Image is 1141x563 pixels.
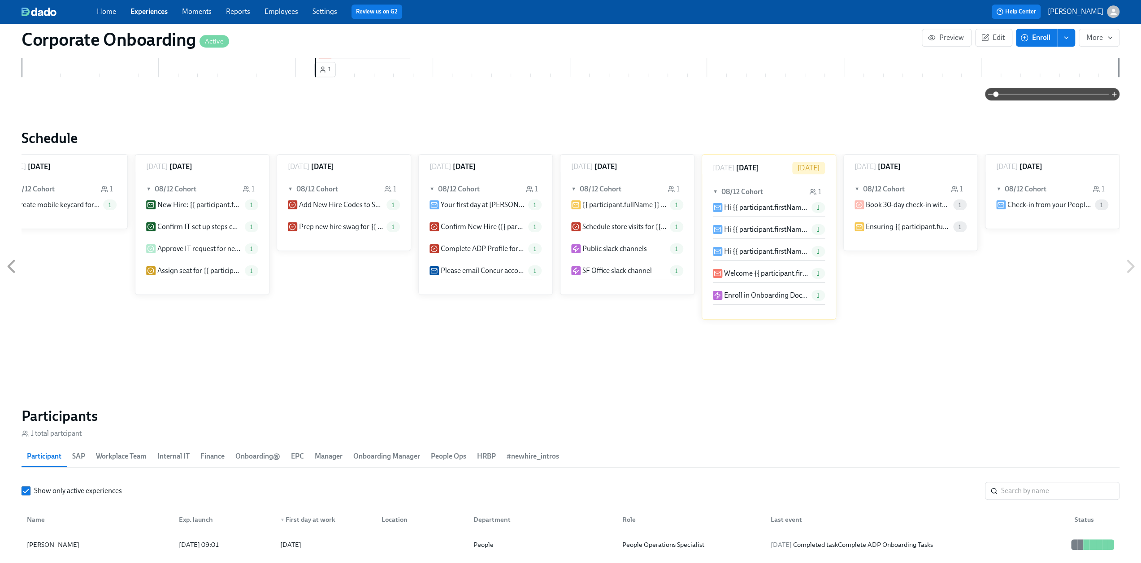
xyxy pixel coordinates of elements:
p: Public slack channels [582,244,647,254]
div: Name [23,511,172,528]
div: Exp. launch [172,511,273,528]
div: 1 total partcipant [22,429,82,438]
span: 1 [811,248,825,255]
button: enroll [1057,29,1075,47]
span: HRBP [477,450,496,463]
p: Book 30-day check-in with {{ participant.fullName }}'s manager [866,200,950,210]
p: Hi {{ participant.firstName }}, enjoy your new shoe & bag codes [724,203,808,212]
h6: 08/12 Cohort [155,184,196,194]
span: Onboarding Manager [353,450,420,463]
h6: 08/12 Cohort [1005,184,1046,194]
div: Role [618,514,763,525]
span: ▼ [288,184,294,194]
span: 1 [811,226,825,233]
p: Ensuring {{ participant.fullName }}'s first month sets them up for success [866,222,950,232]
h6: 08/12 Cohort [13,184,55,194]
p: Welcome {{ participant.firstName }}! [724,269,808,278]
span: SAP [72,450,85,463]
h2: Schedule [22,129,1119,147]
span: ▼ [430,184,436,194]
p: [DATE] [430,162,451,172]
span: 1 [811,204,825,211]
span: ▼ [855,184,861,194]
div: Department [470,514,615,525]
div: Location [378,514,467,525]
div: Exp. launch [175,514,273,525]
div: 1 [101,184,113,194]
span: 1 [953,202,967,208]
h6: 08/12 Cohort [438,184,480,194]
p: Approve IT request for new hire {{ participant.fullName }} [157,244,241,254]
h6: 08/12 Cohort [296,184,338,194]
button: More [1079,29,1119,47]
div: 1 [668,184,680,194]
a: Home [97,7,116,16]
span: 1 [670,246,683,252]
button: [PERSON_NAME] [1048,5,1119,18]
h6: [DATE] [878,162,901,172]
span: 1 [245,224,258,230]
span: Manager [315,450,343,463]
div: Status [1071,514,1118,525]
button: 1 [314,62,336,77]
div: 1 [1093,184,1105,194]
div: [PERSON_NAME] [23,539,172,550]
span: Show only active experiences [34,486,122,496]
button: Edit [975,29,1012,47]
span: 1 [245,268,258,274]
img: dado [22,7,56,16]
span: 1 [1095,202,1108,208]
span: Internal IT [157,450,190,463]
div: First day at work [277,514,374,525]
span: 1 [953,224,967,230]
button: Review us on G2 [351,4,402,19]
a: Moments [182,7,212,16]
div: [DATE] 09:01 [175,539,273,550]
h6: [DATE] [594,162,617,172]
p: [DATE] [855,162,876,172]
div: 1 [384,184,396,194]
span: 1 [811,270,825,277]
h6: 08/12 Cohort [580,184,621,194]
span: More [1086,33,1112,42]
span: Finance [200,450,225,463]
p: [DATE] [288,162,309,172]
p: Prep new hire swag for {{ participant.fullName }} ({{ participant.startDate | MM/DD/YYYY }}) [299,222,383,232]
span: Edit [983,33,1005,42]
h1: Corporate Onboarding [22,29,229,50]
div: Department [466,511,615,528]
div: Status [1067,511,1118,528]
a: Reports [226,7,250,16]
span: 1 [528,268,542,274]
p: [PERSON_NAME] [1048,7,1103,17]
p: Complete ADP Profile for {{ participant.fullName }} [441,244,525,254]
div: 1 [951,184,963,194]
span: 1 [528,202,542,208]
span: 1 [528,224,542,230]
span: EPC [291,450,304,463]
h6: [DATE] [453,162,476,172]
div: [DATE] [280,539,301,550]
h6: [DATE] [736,163,759,173]
p: Your first day at [PERSON_NAME][GEOGRAPHIC_DATA] is nearly here! [441,200,525,210]
p: Please email Concur account info to {{ participant.startDate | MMM Do }} new hires [441,266,525,276]
h2: Participants [22,407,1119,425]
span: Onboarding@ [235,450,280,463]
input: Search by name [1001,482,1119,500]
span: 1 [386,224,400,230]
span: 1 [670,202,683,208]
span: Help Center [996,7,1036,16]
span: Active [200,38,229,45]
p: [DATE] [571,162,593,172]
p: Confirm IT set up steps completed [157,222,241,232]
span: 1 [103,202,117,208]
span: Enroll [1022,33,1050,42]
h6: 08/12 Cohort [721,187,763,197]
p: [DATE] [146,162,168,172]
a: Employees [265,7,298,16]
div: Name [23,514,172,525]
p: Confirm New Hire ({{ participant.fullName }}) Completed ADP Materials [441,222,525,232]
a: Settings [312,7,337,16]
a: Review us on G2 [356,7,398,16]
